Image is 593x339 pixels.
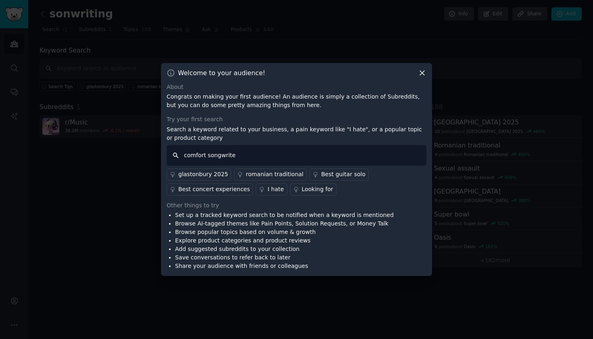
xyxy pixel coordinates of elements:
div: Try your first search [167,115,426,124]
li: Browse AI-tagged themes like Pain Points, Solution Requests, or Money Talk [175,219,394,228]
li: Explore product categories and product reviews [175,236,394,245]
p: Search a keyword related to your business, a pain keyword like "I hate", or a popular topic or pr... [167,125,426,142]
div: romanian traditional [246,170,303,179]
div: About [167,83,426,91]
div: Best concert experiences [178,185,250,194]
li: Share your audience with friends or colleagues [175,262,394,270]
a: glastonbury 2025 [167,168,231,181]
div: Other things to try [167,201,426,210]
div: glastonbury 2025 [178,170,228,179]
a: I hate [256,183,287,196]
h3: Welcome to your audience! [178,69,265,77]
div: I hate [267,185,284,194]
input: Keyword search in audience [167,145,426,166]
a: Best concert experiences [167,183,253,196]
div: Best guitar solo [321,170,365,179]
a: Looking for [290,183,336,196]
a: Best guitar solo [309,168,369,181]
li: Save conversations to refer back to later [175,253,394,262]
li: Set up a tracked keyword search to be notified when a keyword is mentioned [175,211,394,219]
p: Congrats on making your first audience! An audience is simply a collection of Subreddits, but you... [167,93,426,109]
div: Looking for [302,185,333,194]
li: Browse popular topics based on volume & growth [175,228,394,236]
a: romanian traditional [234,168,307,181]
li: Add suggested subreddits to your collection [175,245,394,253]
